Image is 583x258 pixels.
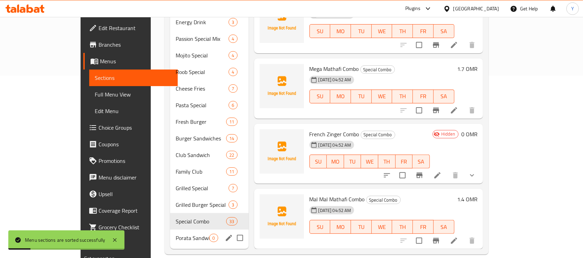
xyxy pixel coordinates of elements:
span: French Zinger Combo [309,129,359,139]
span: TU [347,157,359,167]
div: Club Sandwich22 [170,147,248,163]
button: TH [392,90,413,103]
span: Select to update [412,233,426,248]
span: Coverage Report [99,206,173,215]
span: Hidden [438,131,458,137]
button: TH [378,155,396,168]
span: 11 [226,168,237,175]
span: MO [333,26,348,36]
button: sort-choices [379,167,395,184]
button: TU [351,24,372,38]
div: Grilled Burger Special [176,201,229,209]
button: FR [413,90,434,103]
span: Cheese Fries [176,84,229,93]
span: Coupons [99,140,173,148]
span: Choice Groups [99,123,173,132]
span: 7 [229,185,237,192]
button: Branch-specific-item [428,232,444,249]
button: edit [224,233,234,243]
span: Y [571,5,574,12]
span: 33 [226,218,237,225]
span: Mojito Special [176,51,229,59]
div: items [229,84,237,93]
img: Mega Mathafi Combo [260,64,304,108]
span: TH [381,157,393,167]
button: MO [327,155,344,168]
div: Special Combo [360,65,395,74]
span: Branches [99,40,173,49]
div: Pasta Special6 [170,97,248,113]
span: WE [374,26,390,36]
a: Edit menu item [433,171,442,179]
button: FR [413,24,434,38]
button: WE [361,155,378,168]
div: items [226,217,237,225]
div: Family Club [176,167,226,176]
span: Fresh Burger [176,118,226,126]
button: SA [434,90,454,103]
span: Mega Mathafi Combo [309,64,359,74]
span: Energy Drink [176,18,229,26]
span: Passion Special Mix [176,35,229,43]
div: items [226,167,237,176]
span: Roob Special [176,68,229,76]
span: Select to update [395,168,410,183]
span: SU [313,26,328,36]
span: WE [374,222,390,232]
button: SU [309,90,331,103]
button: SU [309,155,327,168]
span: Menus [100,57,173,65]
span: 4 [229,69,237,75]
span: Burger Sandwiches [176,134,226,142]
button: FR [413,220,434,234]
div: items [229,201,237,209]
span: 7 [229,85,237,92]
h6: 0 OMR [461,129,478,139]
button: WE [372,90,392,103]
span: [DATE] 04:52 AM [316,142,354,148]
button: MO [330,220,351,234]
img: Mal Mal Mathafi Combo [260,194,304,239]
span: SA [415,157,427,167]
span: 11 [226,119,237,125]
button: FR [396,155,413,168]
button: delete [464,102,480,119]
svg: Show Choices [468,171,476,179]
div: Burger Sandwiches14 [170,130,248,147]
span: [DATE] 04:52 AM [316,207,354,214]
a: Menu disclaimer [83,169,178,186]
span: Menu disclaimer [99,173,173,182]
div: Energy Drink3 [170,14,248,30]
span: Club Sandwich [176,151,226,159]
a: Edit Restaurant [83,20,178,36]
a: Upsell [83,186,178,202]
button: TH [392,24,413,38]
div: Special Combo33 [170,213,248,230]
span: Edit Restaurant [99,24,173,32]
a: Branches [83,36,178,53]
span: 3 [229,19,237,26]
div: items [229,184,237,192]
button: MO [330,24,351,38]
span: Grocery Checklist [99,223,173,231]
button: WE [372,220,392,234]
button: Branch-specific-item [428,37,444,53]
span: Edit Menu [95,107,173,115]
span: FR [416,26,431,36]
button: TU [344,155,361,168]
span: Special Combo [367,196,400,204]
span: FR [416,91,431,101]
div: Fresh Burger11 [170,113,248,130]
span: FR [416,222,431,232]
span: 4 [229,36,237,42]
span: Sections [95,74,173,82]
span: 14 [226,135,237,142]
span: MO [330,157,341,167]
span: 22 [226,152,237,158]
span: Special Combo [361,131,395,139]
